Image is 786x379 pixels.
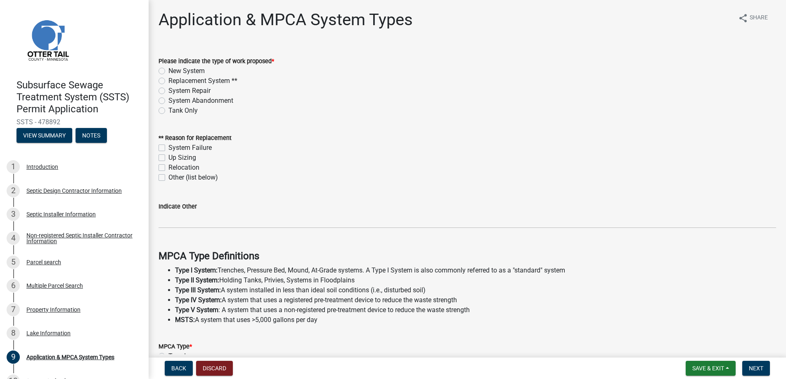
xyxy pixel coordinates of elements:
[168,106,198,116] label: Tank Only
[159,135,232,141] label: ** Reason for Replacement
[738,13,748,23] i: share
[7,208,20,221] div: 3
[7,279,20,292] div: 6
[168,76,237,86] label: Replacement System **
[168,153,196,163] label: Up Sizing
[692,365,724,372] span: Save & Exit
[175,315,776,325] li: A system that uses >5,000 gallons per day
[175,265,776,275] li: Trenches, Pressure Bed, Mound, At-Grade systems. A Type I System is also commonly referred to as ...
[17,9,78,71] img: Otter Tail County, Minnesota
[26,283,83,289] div: Multiple Parcel Search
[159,10,413,30] h1: Application & MPCA System Types
[17,128,72,143] button: View Summary
[168,96,233,106] label: System Abandonment
[750,13,768,23] span: Share
[175,266,218,274] strong: Type I System:
[175,286,221,294] strong: Type III System:
[168,86,211,96] label: System Repair
[26,259,61,265] div: Parcel search
[7,184,20,197] div: 2
[159,59,274,64] label: Please indicate the type of work proposed
[749,365,763,372] span: Next
[159,204,197,210] label: Indicate Other
[26,164,58,170] div: Introduction
[7,232,20,245] div: 4
[175,306,218,314] strong: Type V System
[686,361,736,376] button: Save & Exit
[7,303,20,316] div: 7
[168,351,186,361] label: Type I
[168,163,199,173] label: Relocation
[7,327,20,340] div: 8
[175,316,195,324] strong: MSTS:
[175,295,776,305] li: A system that uses a registered pre-treatment device to reduce the waste strength
[7,160,20,173] div: 1
[76,128,107,143] button: Notes
[732,10,774,26] button: shareShare
[7,351,20,364] div: 9
[175,276,219,284] strong: Type II System:
[159,250,259,262] strong: MPCA Type Definitions
[171,365,186,372] span: Back
[17,118,132,126] span: SSTS - 478892
[26,211,96,217] div: Septic Installer Information
[7,256,20,269] div: 5
[17,79,142,115] h4: Subsurface Sewage Treatment System (SSTS) Permit Application
[159,344,192,350] label: MPCA Type
[742,361,770,376] button: Next
[165,361,193,376] button: Back
[76,133,107,140] wm-modal-confirm: Notes
[26,188,122,194] div: Septic Design Contractor Information
[17,133,72,140] wm-modal-confirm: Summary
[168,143,212,153] label: System Failure
[26,354,114,360] div: Application & MPCA System Types
[175,285,776,295] li: A system installed in less than ideal soil conditions (i.e., disturbed soil)
[168,173,218,182] label: Other (list below)
[26,330,71,336] div: Lake Information
[196,361,233,376] button: Discard
[26,232,135,244] div: Non-registered Septic Installer Contractor Information
[175,305,776,315] li: : A system that uses a non-registered pre-treatment device to reduce the waste strength
[26,307,80,313] div: Property Information
[175,275,776,285] li: Holding Tanks, Privies, Systems in Floodplains
[168,66,205,76] label: New System
[175,296,222,304] strong: Type IV System:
